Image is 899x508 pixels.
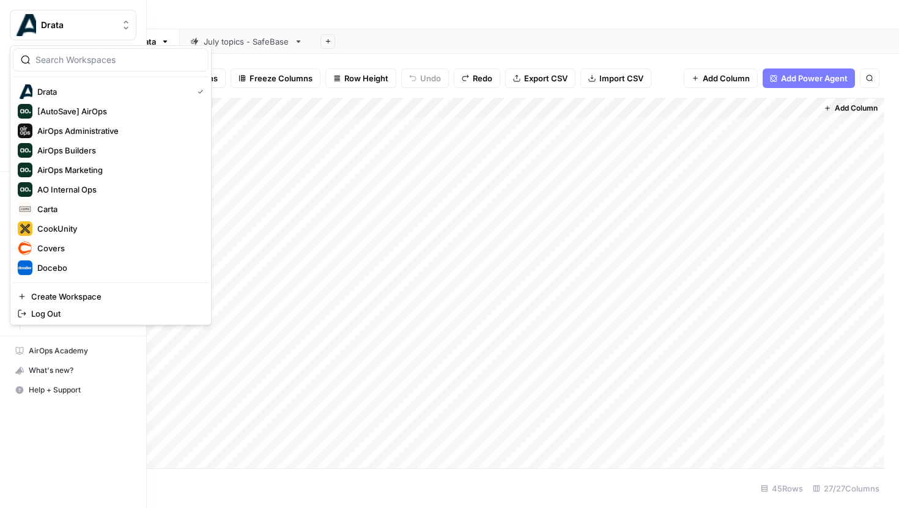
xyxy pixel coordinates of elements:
[599,72,643,84] span: Import CSV
[37,144,199,156] span: AirOps Builders
[18,123,32,138] img: AirOps Administrative Logo
[344,72,388,84] span: Row Height
[31,290,199,303] span: Create Workspace
[37,262,199,274] span: Docebo
[31,307,199,320] span: Log Out
[18,182,32,197] img: AO Internal Ops Logo
[37,242,199,254] span: Covers
[420,72,441,84] span: Undo
[10,361,136,380] div: What's new?
[10,10,136,40] button: Workspace: Drata
[13,305,209,322] a: Log Out
[580,68,651,88] button: Import CSV
[325,68,396,88] button: Row Height
[401,68,449,88] button: Undo
[18,84,32,99] img: Drata Logo
[37,183,199,196] span: AO Internal Ops
[231,68,320,88] button: Freeze Columns
[524,72,568,84] span: Export CSV
[454,68,500,88] button: Redo
[808,479,884,498] div: 27/27 Columns
[14,14,36,36] img: Drata Logo
[37,86,188,98] span: Drata
[204,35,289,48] div: July topics - SafeBase
[37,223,199,235] span: CookUnity
[29,345,131,356] span: AirOps Academy
[763,68,855,88] button: Add Power Agent
[684,68,758,88] button: Add Column
[37,164,199,176] span: AirOps Marketing
[37,203,199,215] span: Carta
[250,72,313,84] span: Freeze Columns
[819,100,882,116] button: Add Column
[37,125,199,137] span: AirOps Administrative
[505,68,575,88] button: Export CSV
[18,241,32,256] img: Covers Logo
[703,72,750,84] span: Add Column
[18,260,32,275] img: Docebo Logo
[473,72,492,84] span: Redo
[18,202,32,216] img: Carta Logo
[10,45,212,325] div: Workspace: Drata
[781,72,848,84] span: Add Power Agent
[10,361,136,380] button: What's new?
[37,105,199,117] span: [AutoSave] AirOps
[41,19,115,31] span: Drata
[18,143,32,158] img: AirOps Builders Logo
[35,54,201,66] input: Search Workspaces
[10,380,136,400] button: Help + Support
[756,479,808,498] div: 45 Rows
[835,103,878,114] span: Add Column
[18,221,32,236] img: CookUnity Logo
[18,104,32,119] img: [AutoSave] AirOps Logo
[180,29,313,54] a: July topics - SafeBase
[18,163,32,177] img: AirOps Marketing Logo
[29,385,131,396] span: Help + Support
[13,288,209,305] a: Create Workspace
[10,341,136,361] a: AirOps Academy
